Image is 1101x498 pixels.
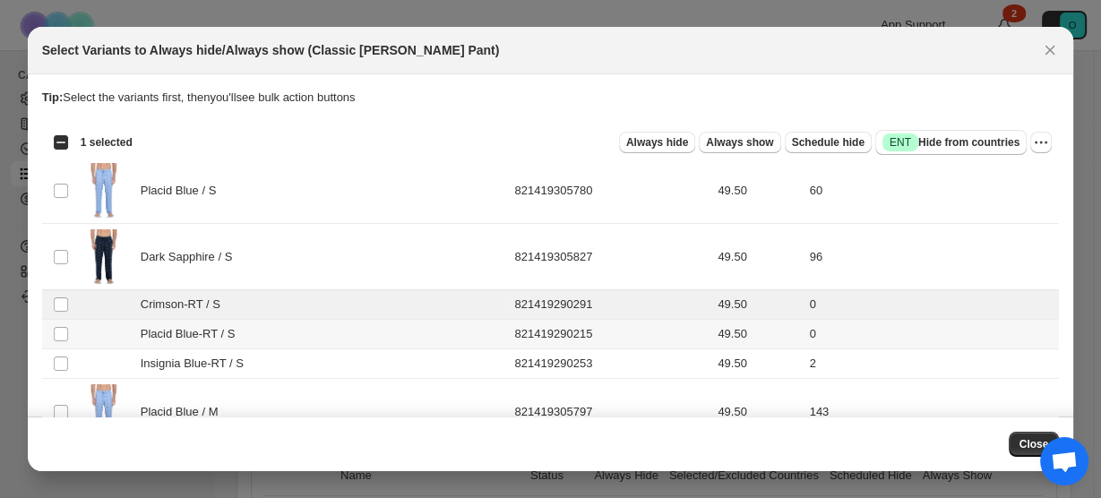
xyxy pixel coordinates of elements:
button: Always show [699,132,780,153]
span: Placid Blue / M [141,403,228,421]
td: 821419305797 [510,379,713,445]
td: 60 [804,158,1060,224]
button: Schedule hide [785,132,872,153]
span: Placid Blue / S [141,182,226,200]
td: 0 [804,320,1060,349]
td: 821419305780 [510,158,713,224]
td: 143 [804,379,1060,445]
td: 821419290291 [510,290,713,320]
img: Classic-Pete-Loungewear-Pant-Dark-Sapphire-Original-Penguin-4.jpg [82,229,126,284]
span: Placid Blue-RT / S [141,325,245,343]
td: 821419305827 [510,224,713,290]
td: 96 [804,224,1060,290]
td: 0 [804,290,1060,320]
span: Close [1019,437,1049,451]
td: 821419290215 [510,320,713,349]
span: Hide from countries [882,133,1019,151]
strong: Tip: [42,90,64,104]
span: Insignia Blue-RT / S [141,355,254,373]
td: 49.50 [712,224,804,290]
img: Classic-Pete-Loungewear-Pant-Placid-Blue-Original-Penguin_8e624ab0.jpg [82,384,126,439]
span: Always show [706,135,773,150]
td: 49.50 [712,379,804,445]
p: Select the variants first, then you'll see bulk action buttons [42,89,1060,107]
span: Dark Sapphire / S [141,248,242,266]
span: ENT [890,135,911,150]
button: Close [1009,432,1060,457]
span: Crimson-RT / S [141,296,230,313]
td: 49.50 [712,349,804,379]
td: 49.50 [712,158,804,224]
div: Open chat [1040,437,1088,485]
td: 49.50 [712,290,804,320]
span: Always hide [626,135,688,150]
td: 49.50 [712,320,804,349]
button: Close [1037,38,1062,63]
span: 1 selected [81,135,133,150]
button: More actions [1030,132,1052,153]
button: SuccessENTHide from countries [875,130,1027,155]
h2: Select Variants to Always hide/Always show (Classic [PERSON_NAME] Pant) [42,41,500,59]
td: 821419290253 [510,349,713,379]
button: Always hide [619,132,695,153]
img: Classic-Pete-Loungewear-Pant-Placid-Blue-Original-Penguin_8e624ab0.jpg [82,163,126,218]
td: 2 [804,349,1060,379]
span: Schedule hide [792,135,864,150]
